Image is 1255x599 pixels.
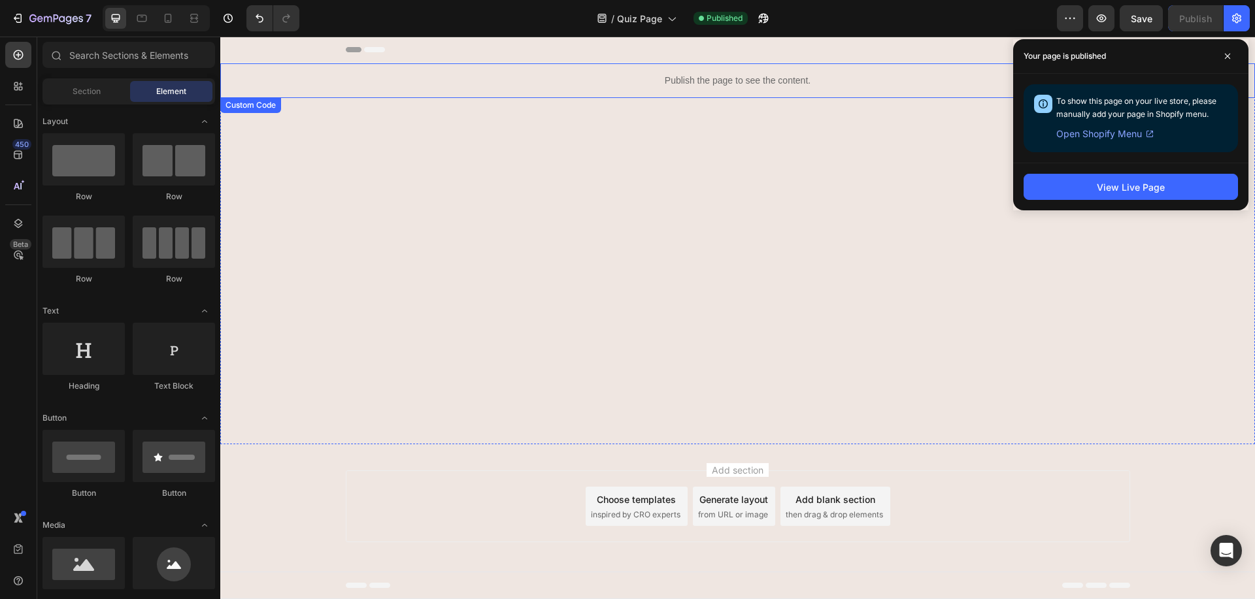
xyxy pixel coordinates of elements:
[479,456,548,470] div: Generate layout
[42,191,125,202] div: Row
[565,472,663,484] span: then drag & drop elements
[42,519,65,531] span: Media
[1211,535,1242,566] div: Open Intercom Messenger
[42,412,67,424] span: Button
[376,456,456,470] div: Choose templates
[1120,5,1163,31] button: Save
[42,305,59,317] span: Text
[156,86,186,97] span: Element
[42,380,125,392] div: Heading
[42,273,125,285] div: Row
[1024,174,1238,200] button: View Live Page
[194,111,215,132] span: Toggle open
[478,472,548,484] span: from URL or image
[42,42,215,68] input: Search Sections & Elements
[12,139,31,150] div: 450
[133,487,215,499] div: Button
[611,12,614,25] span: /
[371,472,460,484] span: inspired by CRO experts
[133,273,215,285] div: Row
[42,487,125,499] div: Button
[220,37,1255,599] iframe: Design area
[1179,12,1212,25] div: Publish
[10,239,31,250] div: Beta
[327,37,708,51] p: Publish the page to see the content.
[486,427,548,440] span: Add section
[194,300,215,321] span: Toggle open
[1056,126,1142,142] span: Open Shopify Menu
[246,5,299,31] div: Undo/Redo
[133,191,215,202] div: Row
[5,5,97,31] button: 7
[194,515,215,536] span: Toggle open
[194,408,215,429] span: Toggle open
[1056,96,1216,119] span: To show this page on your live store, please manually add your page in Shopify menu.
[1024,50,1106,63] p: Your page is published
[3,63,58,74] div: Custom Code
[617,12,662,25] span: Quiz Page
[86,10,92,26] p: 7
[73,86,101,97] span: Section
[707,12,743,24] span: Published
[1168,5,1223,31] button: Publish
[1131,13,1152,24] span: Save
[575,456,655,470] div: Add blank section
[133,380,215,392] div: Text Block
[42,116,68,127] span: Layout
[1097,180,1165,194] div: View Live Page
